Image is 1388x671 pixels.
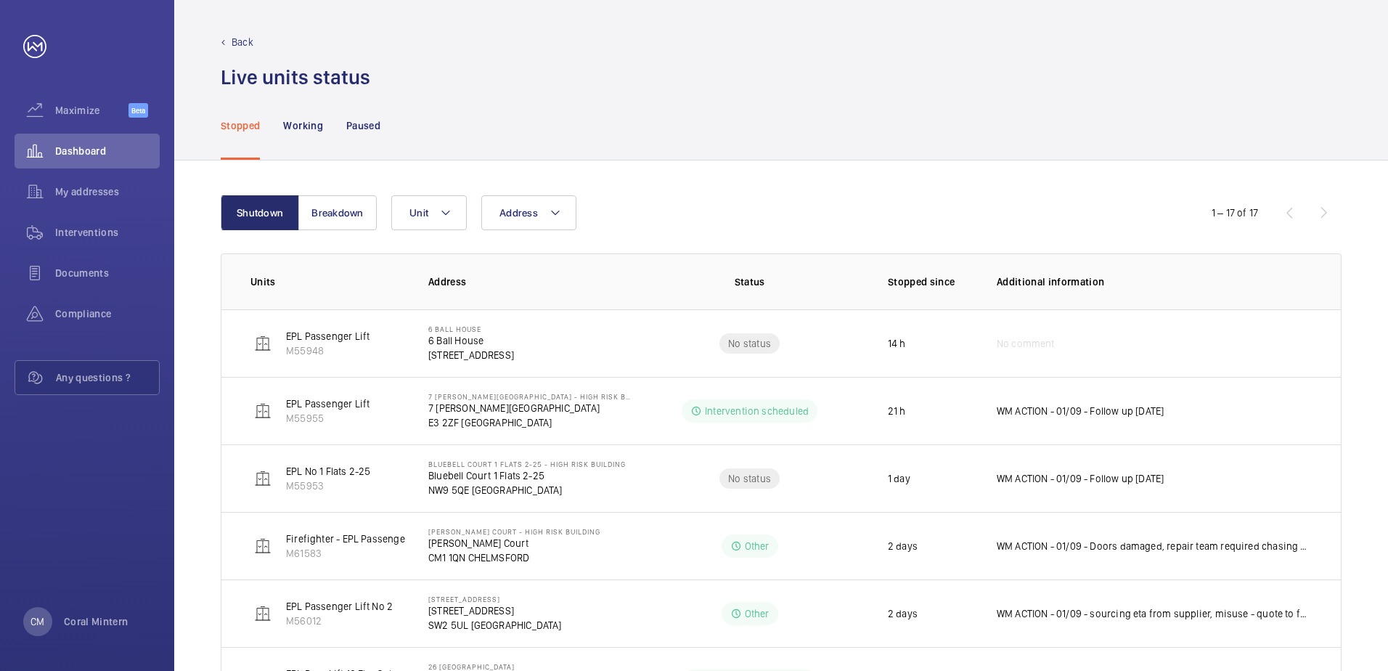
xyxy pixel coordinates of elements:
p: Bluebell Court 1 Flats 2-25 - High Risk Building [428,460,626,468]
img: elevator.svg [254,335,272,352]
p: M55953 [286,479,370,493]
p: 7 [PERSON_NAME][GEOGRAPHIC_DATA] [428,401,634,415]
p: No status [728,336,771,351]
span: Any questions ? [56,370,159,385]
p: EPL Passenger Lift [286,396,370,411]
img: elevator.svg [254,537,272,555]
img: elevator.svg [254,605,272,622]
button: Shutdown [221,195,299,230]
p: [STREET_ADDRESS] [428,595,562,603]
p: Bluebell Court 1 Flats 2-25 [428,468,626,483]
p: 6 Ball House [428,333,514,348]
p: WM ACTION - 01/09 - sourcing eta from supplier, misuse - quote to follow 29/08 - Safety edges rip... [997,606,1312,621]
p: CM1 1QN CHELMSFORD [428,550,600,565]
h1: Live units status [221,64,370,91]
p: Stopped since [888,274,973,289]
img: elevator.svg [254,402,272,420]
button: Address [481,195,576,230]
span: No comment [997,336,1055,351]
p: 2 days [888,539,918,553]
img: elevator.svg [254,470,272,487]
p: Address [428,274,634,289]
p: Other [745,606,769,621]
p: E3 2ZF [GEOGRAPHIC_DATA] [428,415,634,430]
button: Breakdown [298,195,377,230]
p: 6 Ball House [428,325,514,333]
p: Additional information [997,274,1312,289]
p: 1 day [888,471,910,486]
p: Back [232,35,253,49]
p: No status [728,471,771,486]
span: Beta [128,103,148,118]
p: [STREET_ADDRESS] [428,603,562,618]
span: Compliance [55,306,160,321]
p: 14 h [888,336,906,351]
p: 26 [GEOGRAPHIC_DATA] [428,662,557,671]
p: WM ACTION - 01/09 - Follow up [DATE] [997,404,1164,418]
p: M61583 [286,546,426,561]
p: EPL Passenger Lift No 2 [286,599,393,614]
p: Working [283,118,322,133]
p: 7 [PERSON_NAME][GEOGRAPHIC_DATA] - High Risk Building [428,392,634,401]
p: M55948 [286,343,370,358]
p: [STREET_ADDRESS] [428,348,514,362]
p: EPL Passenger Lift [286,329,370,343]
p: EPL No 1 Flats 2-25 [286,464,370,479]
p: Coral Mintern [64,614,128,629]
p: SW2 5UL [GEOGRAPHIC_DATA] [428,618,562,633]
p: 21 h [888,404,906,418]
p: 2 days [888,606,918,621]
span: Maximize [55,103,128,118]
p: M56012 [286,614,393,628]
p: Firefighter - EPL Passenger Lift [286,532,426,546]
span: Dashboard [55,144,160,158]
p: [PERSON_NAME] Court [428,536,600,550]
p: Stopped [221,118,260,133]
p: M55955 [286,411,370,426]
span: Unit [409,207,428,219]
span: Address [499,207,538,219]
p: Units [250,274,405,289]
div: 1 – 17 of 17 [1212,206,1258,220]
p: NW9 5QE [GEOGRAPHIC_DATA] [428,483,626,497]
p: Other [745,539,769,553]
span: Documents [55,266,160,280]
span: My addresses [55,184,160,199]
p: WM ACTION - 01/09 - Follow up [DATE] [997,471,1164,486]
button: Unit [391,195,467,230]
p: Paused [346,118,380,133]
p: CM [30,614,44,629]
p: Status [645,274,854,289]
p: WM ACTION - 01/09 - Doors damaged, repair team required chasing eta [997,539,1312,553]
p: [PERSON_NAME] Court - High Risk Building [428,527,600,536]
span: Interventions [55,225,160,240]
p: Intervention scheduled [705,404,809,418]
